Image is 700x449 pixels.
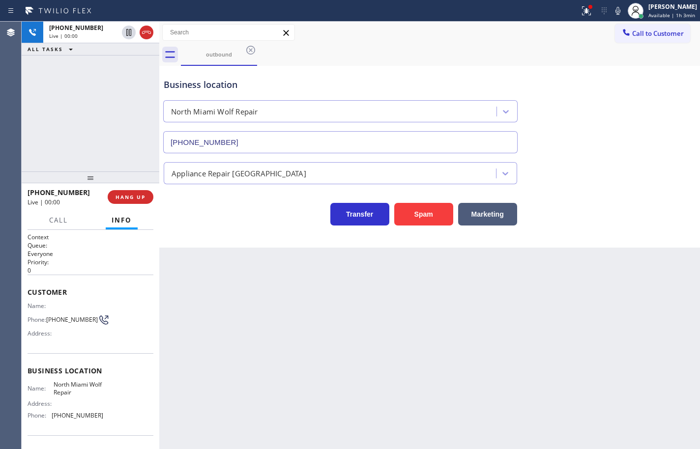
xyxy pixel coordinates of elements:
[632,29,684,38] span: Call to Customer
[28,188,90,197] span: [PHONE_NUMBER]
[116,194,146,200] span: HANG UP
[43,211,74,230] button: Call
[28,287,153,297] span: Customer
[611,4,625,18] button: Mute
[22,43,83,55] button: ALL TASKS
[28,266,153,275] p: 0
[28,316,46,323] span: Phone:
[458,203,517,225] button: Marketing
[28,241,153,250] h2: Queue:
[28,366,153,375] span: Business location
[28,46,63,53] span: ALL TASKS
[112,216,132,224] span: Info
[49,24,103,32] span: [PHONE_NUMBER]
[28,233,153,241] h1: Context
[164,78,517,91] div: Business location
[49,32,78,39] span: Live | 00:00
[330,203,389,225] button: Transfer
[106,211,138,230] button: Info
[163,131,518,153] input: Phone Number
[140,26,153,39] button: Hang up
[28,258,153,266] h2: Priority:
[648,2,697,11] div: [PERSON_NAME]
[28,198,60,206] span: Live | 00:00
[28,250,153,258] p: Everyone
[52,412,103,419] span: [PHONE_NUMBER]
[28,385,54,392] span: Name:
[49,216,68,224] span: Call
[108,190,153,204] button: HANG UP
[172,168,306,179] div: Appliance Repair [GEOGRAPHIC_DATA]
[28,330,54,337] span: Address:
[648,12,695,19] span: Available | 1h 3min
[182,51,256,58] div: outbound
[28,412,52,419] span: Phone:
[28,302,54,309] span: Name:
[615,24,690,43] button: Call to Customer
[163,25,294,40] input: Search
[394,203,453,225] button: Spam
[28,400,54,407] span: Address:
[122,26,136,39] button: Hold Customer
[46,316,98,323] span: [PHONE_NUMBER]
[54,381,103,396] span: North Miami Wolf Repair
[171,106,258,117] div: North Miami Wolf Repair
